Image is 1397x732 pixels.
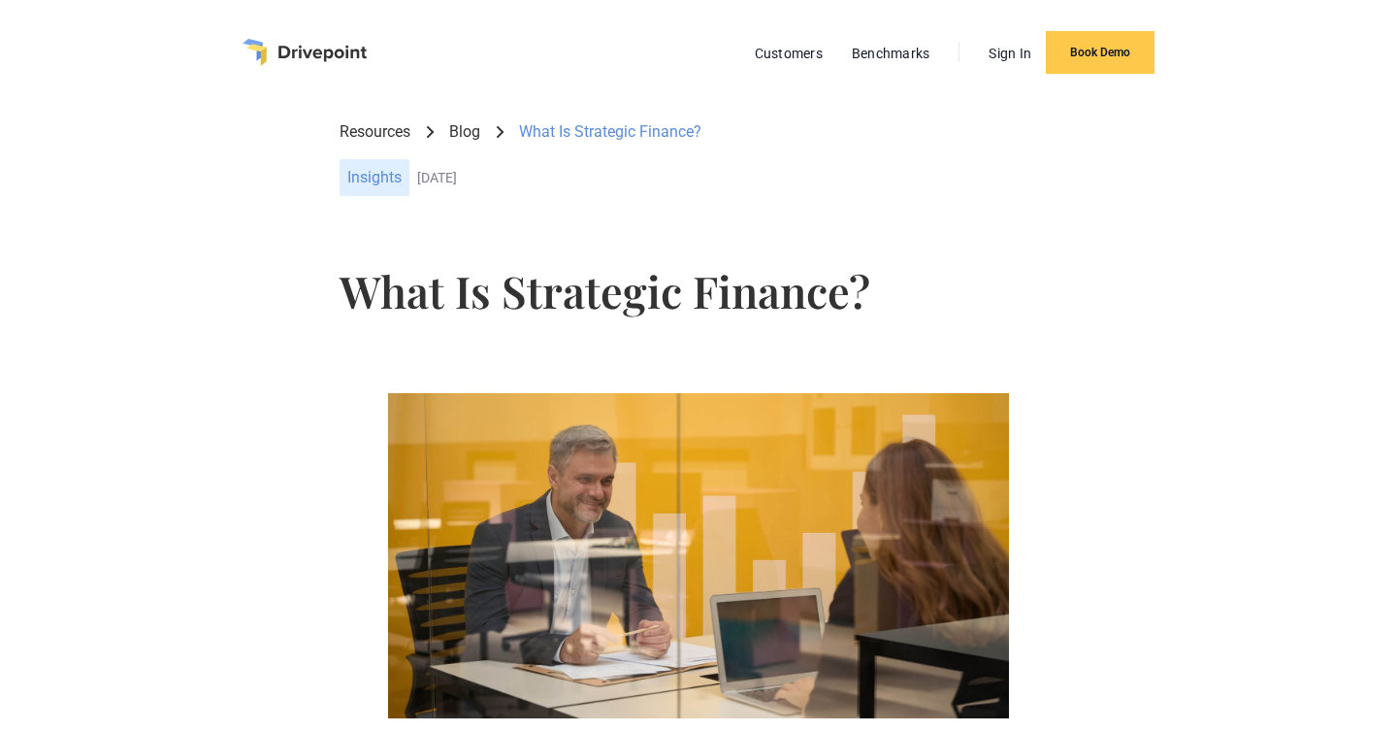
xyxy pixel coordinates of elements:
[449,121,480,143] a: Blog
[1046,31,1154,74] a: Book Demo
[340,159,409,196] div: Insights
[745,41,832,66] a: Customers
[243,39,367,66] a: home
[417,170,1056,186] div: [DATE]
[340,269,1056,313] h1: What Is Strategic Finance?
[842,41,940,66] a: Benchmarks
[979,41,1041,66] a: Sign In
[519,121,701,143] div: What Is Strategic Finance?
[340,121,410,143] a: Resources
